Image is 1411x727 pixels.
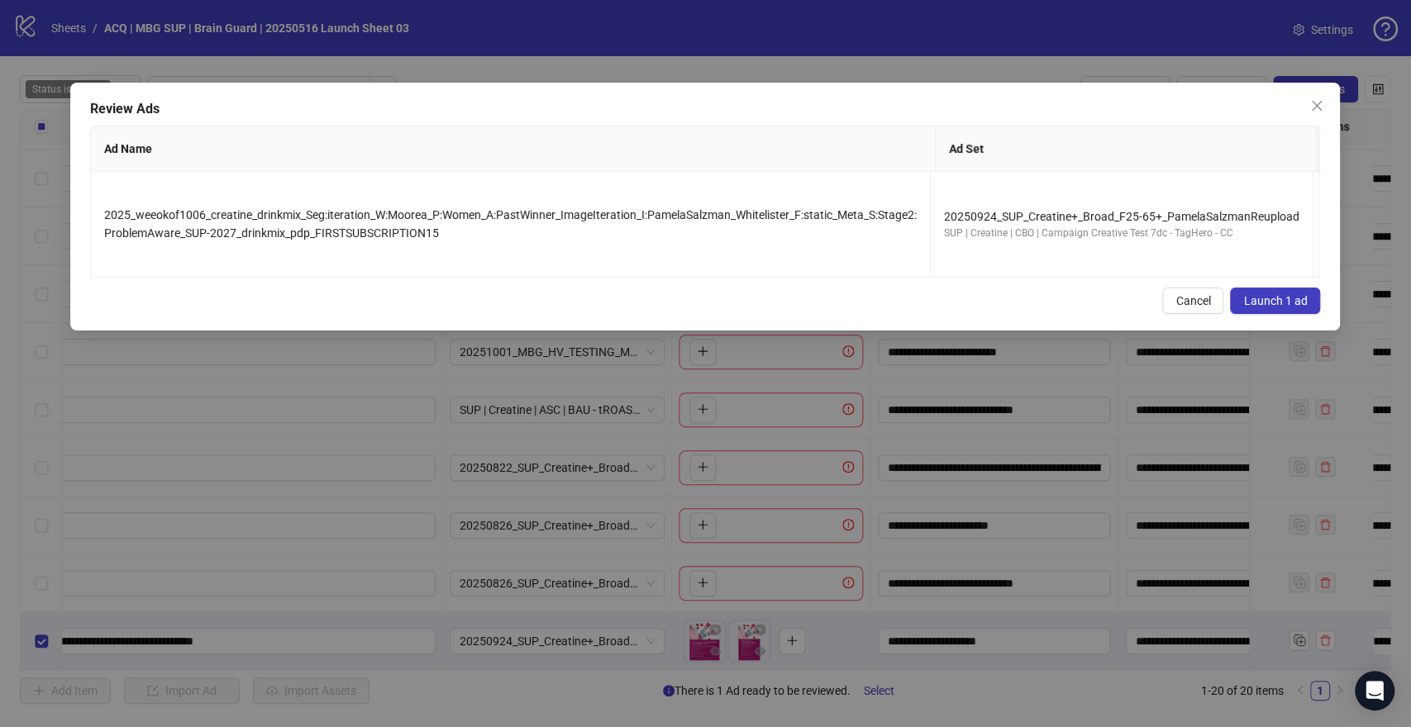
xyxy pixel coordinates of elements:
button: Cancel [1163,287,1224,314]
span: close [1311,99,1324,112]
span: 2025_weeokof1006_creatine_drinkmix_Seg:iteration_W:Moorea_P:Women_A:PastWinner_ImageIteration_I:P... [104,208,917,240]
button: Close [1304,93,1331,119]
th: Ad Name [91,126,936,172]
button: Launch 1 ad [1231,287,1321,314]
div: 20250924_SUP_Creatine+_Broad_F25-65+_PamelaSalzmanReupload [944,207,1299,226]
span: Cancel [1176,294,1211,307]
th: Ad Set [936,126,1317,172]
span: Launch 1 ad [1244,294,1308,307]
div: SUP | Creatine | CBO | Campaign Creative Test 7dc - TagHero - CC [944,226,1299,241]
div: Open Intercom Messenger [1355,671,1394,710]
div: Review Ads [90,99,1320,119]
